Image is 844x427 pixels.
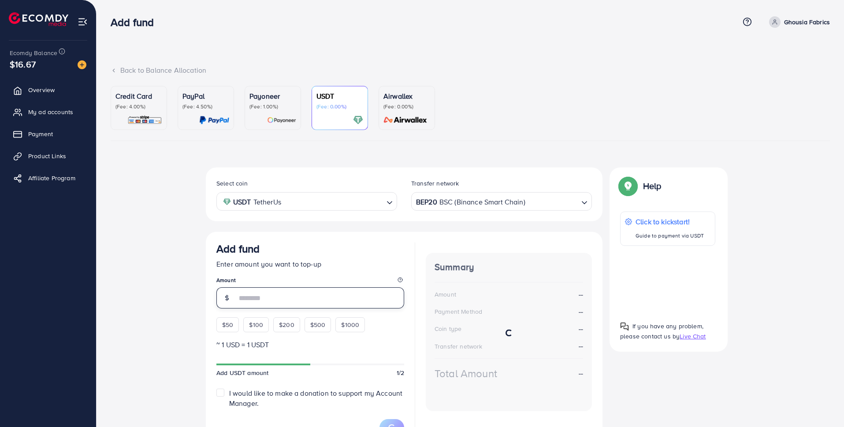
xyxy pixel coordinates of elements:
img: card [381,115,430,125]
p: Guide to payment via USDT [636,230,704,241]
span: $500 [310,320,326,329]
span: $100 [249,320,263,329]
a: My ad accounts [7,103,89,121]
span: If you have any problem, please contact us by [620,322,703,341]
span: $1000 [341,320,359,329]
a: Payment [7,125,89,143]
p: Click to kickstart! [636,216,704,227]
span: $200 [279,320,294,329]
span: Payment [28,130,53,138]
div: Search for option [216,192,397,210]
a: Affiliate Program [7,169,89,187]
div: Search for option [411,192,592,210]
p: (Fee: 4.50%) [182,103,229,110]
span: I would like to make a donation to support my Account Manager. [229,388,402,408]
h3: Add fund [111,16,161,29]
p: Payoneer [249,91,296,101]
img: logo [9,12,68,26]
span: Live Chat [680,332,706,341]
img: card [267,115,296,125]
p: (Fee: 0.00%) [316,103,363,110]
input: Search for option [526,195,578,208]
p: Credit Card [115,91,162,101]
label: Transfer network [411,179,459,188]
span: My ad accounts [28,108,73,116]
p: ~ 1 USD = 1 USDT [216,339,404,350]
img: menu [78,17,88,27]
span: BSC (Binance Smart Chain) [439,196,525,208]
img: card [127,115,162,125]
label: Select coin [216,179,248,188]
span: TetherUs [253,196,281,208]
strong: USDT [233,196,251,208]
p: Enter amount you want to top-up [216,259,404,269]
span: Affiliate Program [28,174,75,182]
a: Product Links [7,147,89,165]
div: Back to Balance Allocation [111,65,830,75]
img: card [353,115,363,125]
span: Overview [28,85,55,94]
h3: Add fund [216,242,260,255]
p: (Fee: 1.00%) [249,103,296,110]
img: card [199,115,229,125]
img: Popup guide [620,322,629,331]
p: USDT [316,91,363,101]
p: (Fee: 0.00%) [383,103,430,110]
p: PayPal [182,91,229,101]
p: Airwallex [383,91,430,101]
img: image [78,60,86,69]
span: 1/2 [397,368,404,377]
span: $16.67 [10,58,36,71]
a: Overview [7,81,89,99]
span: Product Links [28,152,66,160]
p: Ghousia Fabrics [784,17,830,27]
p: Help [643,181,662,191]
a: Ghousia Fabrics [766,16,830,28]
span: Add USDT amount [216,368,268,377]
strong: BEP20 [416,196,437,208]
span: $50 [222,320,233,329]
legend: Amount [216,276,404,287]
input: Search for option [284,195,383,208]
img: coin [223,198,231,206]
p: (Fee: 4.00%) [115,103,162,110]
img: Popup guide [620,178,636,194]
span: Ecomdy Balance [10,48,57,57]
